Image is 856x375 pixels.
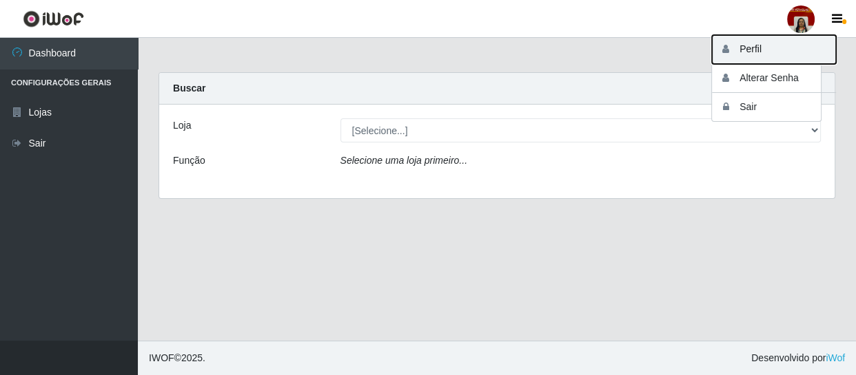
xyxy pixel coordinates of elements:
button: Alterar Senha [712,64,836,93]
i: Selecione uma loja primeiro... [340,155,467,166]
a: iWof [826,352,845,363]
label: Loja [173,118,191,133]
span: © 2025 . [149,351,205,365]
button: Sair [712,93,836,121]
img: CoreUI Logo [23,10,84,28]
strong: Buscar [173,83,205,94]
span: IWOF [149,352,174,363]
span: Desenvolvido por [751,351,845,365]
label: Função [173,153,205,168]
button: Perfil [712,35,836,64]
